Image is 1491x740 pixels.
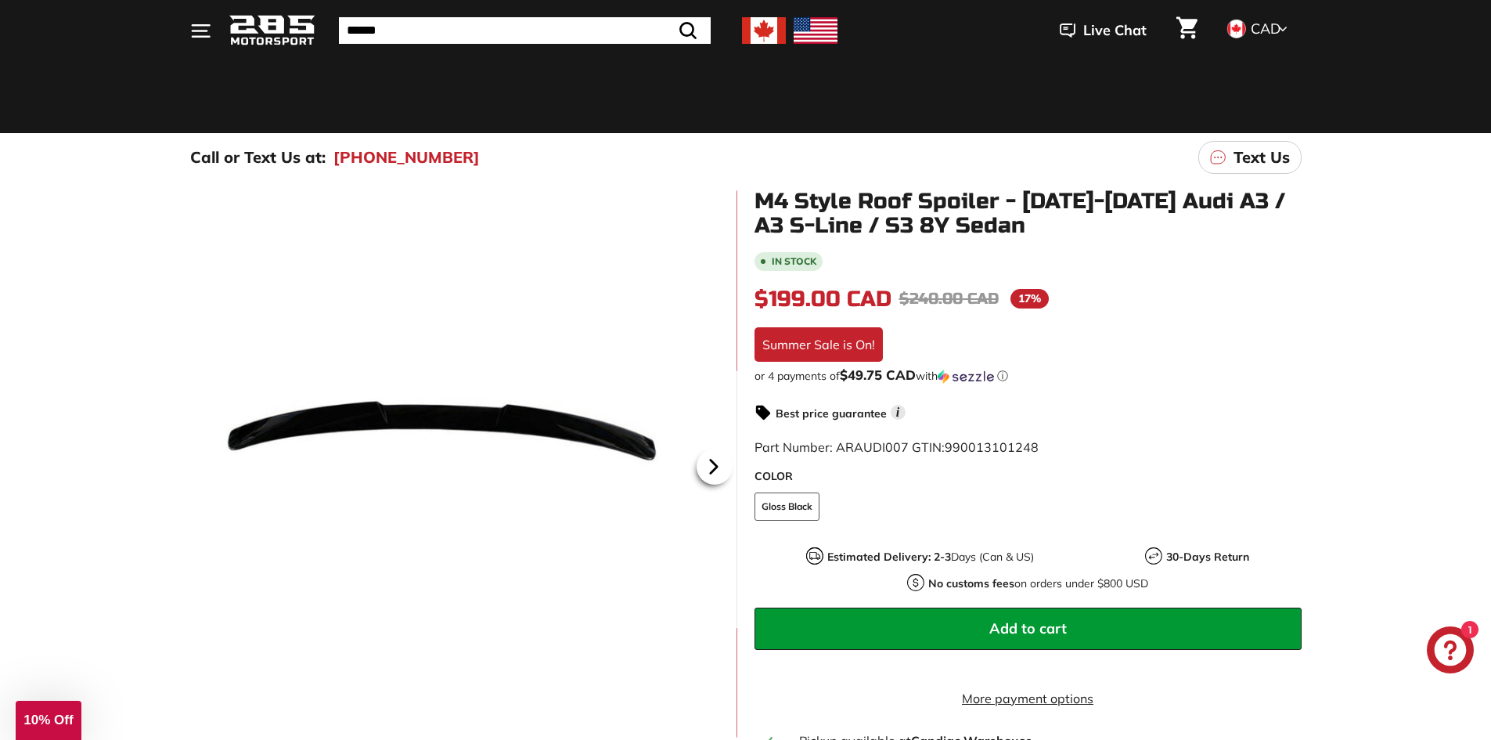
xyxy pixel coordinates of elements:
[1039,11,1167,50] button: Live Chat
[755,468,1302,485] label: COLOR
[755,439,1039,455] span: Part Number: ARAUDI007 GTIN:
[755,368,1302,384] div: or 4 payments of$49.75 CADwithSezzle Click to learn more about Sezzle
[945,439,1039,455] span: 990013101248
[229,13,315,49] img: Logo_285_Motorsport_areodynamics_components
[938,370,994,384] img: Sezzle
[928,576,1148,592] p: on orders under $800 USD
[772,257,816,266] b: In stock
[928,576,1014,590] strong: No customs fees
[840,366,916,383] span: $49.75 CAD
[1233,146,1290,169] p: Text Us
[755,286,891,312] span: $199.00 CAD
[827,550,951,564] strong: Estimated Delivery: 2-3
[16,701,81,740] div: 10% Off
[23,713,73,727] span: 10% Off
[339,17,711,44] input: Search
[1422,626,1478,677] inbox-online-store-chat: Shopify online store chat
[755,689,1302,708] a: More payment options
[755,608,1302,650] button: Add to cart
[1167,4,1207,57] a: Cart
[755,327,883,362] div: Summer Sale is On!
[1083,20,1147,41] span: Live Chat
[1010,289,1049,309] span: 17%
[755,190,1302,238] h1: M4 Style Roof Spoiler - [DATE]-[DATE] Audi A3 / A3 S-Line / S3 8Y Sedan
[899,289,999,309] span: $240.00 CAD
[1166,550,1249,564] strong: 30-Days Return
[776,406,887,421] strong: Best price guarantee
[755,368,1302,384] div: or 4 payments of with
[190,146,326,169] p: Call or Text Us at:
[1251,20,1280,38] span: CAD
[891,405,906,420] span: i
[1198,141,1302,174] a: Text Us
[989,619,1067,637] span: Add to cart
[333,146,480,169] a: [PHONE_NUMBER]
[827,549,1034,565] p: Days (Can & US)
